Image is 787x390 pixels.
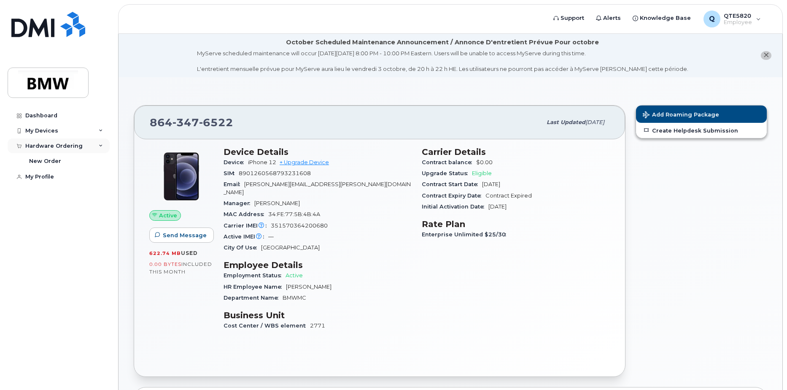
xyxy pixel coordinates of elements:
span: Active [286,272,303,279]
span: Last updated [547,119,585,125]
span: Send Message [163,231,207,239]
span: Device [224,159,248,165]
span: Contract balance [422,159,476,165]
img: iPhone_12.jpg [156,151,207,202]
div: MyServe scheduled maintenance will occur [DATE][DATE] 8:00 PM - 10:00 PM Eastern. Users will be u... [197,49,688,73]
span: Add Roaming Package [643,111,719,119]
span: Department Name [224,295,283,301]
a: + Upgrade Device [280,159,329,165]
h3: Device Details [224,147,412,157]
span: BMWMC [283,295,306,301]
span: iPhone 12 [248,159,276,165]
span: [PERSON_NAME][EMAIL_ADDRESS][PERSON_NAME][DOMAIN_NAME] [224,181,411,195]
span: $0.00 [476,159,493,165]
span: 8901260568793231608 [239,170,311,176]
span: [DATE] [488,203,507,210]
h3: Carrier Details [422,147,610,157]
span: 2771 [310,322,325,329]
span: [PERSON_NAME] [254,200,300,206]
h3: Employee Details [224,260,412,270]
span: Carrier IMEI [224,222,271,229]
div: October Scheduled Maintenance Announcement / Annonce D'entretient Prévue Pour octobre [286,38,599,47]
span: Active [159,211,177,219]
a: Create Helpdesk Submission [636,123,767,138]
span: SIM [224,170,239,176]
span: 622.74 MB [149,250,181,256]
span: [DATE] [482,181,500,187]
span: Active IMEI [224,233,268,240]
span: 351570364200680 [271,222,328,229]
span: Email [224,181,244,187]
span: HR Employee Name [224,284,286,290]
span: 864 [150,116,233,129]
span: Initial Activation Date [422,203,488,210]
span: Employment Status [224,272,286,279]
span: 34:FE:77:5B:4B:4A [268,211,320,217]
span: 0.00 Bytes [149,261,181,267]
iframe: Messenger Launcher [750,353,781,384]
span: Cost Center / WBS element [224,322,310,329]
span: City Of Use [224,244,261,251]
span: Manager [224,200,254,206]
button: Add Roaming Package [636,106,767,123]
span: Eligible [472,170,492,176]
span: [DATE] [585,119,604,125]
span: 347 [172,116,199,129]
span: Contract Expired [485,192,532,199]
span: MAC Address [224,211,268,217]
button: close notification [761,51,771,60]
h3: Business Unit [224,310,412,320]
span: used [181,250,198,256]
span: included this month [149,261,212,275]
span: Contract Expiry Date [422,192,485,199]
span: [PERSON_NAME] [286,284,332,290]
span: Upgrade Status [422,170,472,176]
span: 6522 [199,116,233,129]
span: Contract Start Date [422,181,482,187]
button: Send Message [149,227,214,243]
span: — [268,233,274,240]
h3: Rate Plan [422,219,610,229]
span: Enterprise Unlimited $25/30 [422,231,510,238]
span: [GEOGRAPHIC_DATA] [261,244,320,251]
